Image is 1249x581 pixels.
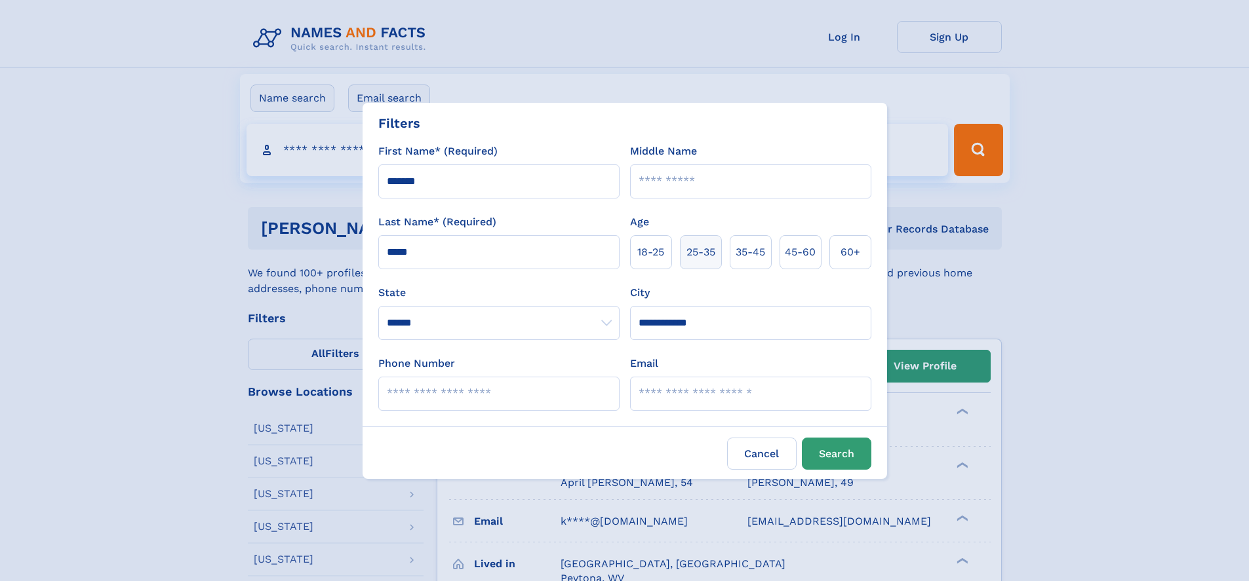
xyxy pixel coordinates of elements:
label: City [630,285,650,301]
span: 60+ [841,244,860,260]
label: State [378,285,620,301]
span: 18‑25 [637,244,664,260]
label: Email [630,356,658,371]
label: Middle Name [630,143,697,159]
label: Cancel [727,438,797,470]
label: Age [630,214,649,230]
span: 45‑60 [785,244,816,260]
span: 35‑45 [736,244,765,260]
label: Last Name* (Required) [378,214,496,230]
button: Search [802,438,871,470]
label: First Name* (Required) [378,143,498,159]
label: Phone Number [378,356,455,371]
div: Filters [378,113,420,133]
span: 25‑35 [686,244,715,260]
